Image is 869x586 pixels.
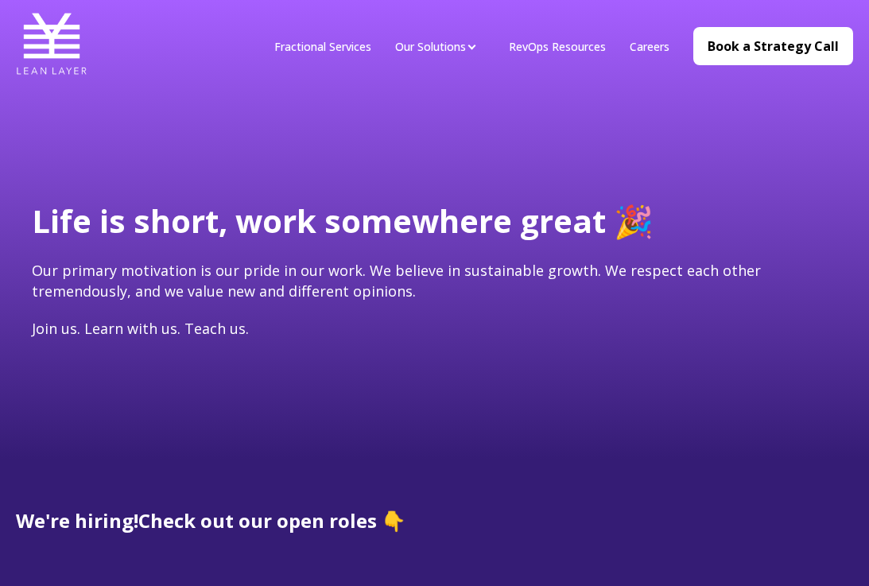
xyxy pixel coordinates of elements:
[395,39,466,54] a: Our Solutions
[262,37,681,55] div: Navigation Menu
[16,507,138,534] span: We're hiring!
[16,8,87,80] img: Lean Layer Logo
[32,319,249,338] span: Join us. Learn with us. Teach us.
[630,39,669,54] a: Careers
[138,507,405,534] span: Check out our open roles 👇
[509,39,606,54] a: RevOps Resources
[32,261,761,300] span: Our primary motivation is our pride in our work. We believe in sustainable growth. We respect eac...
[32,199,654,243] span: Life is short, work somewhere great 🎉
[274,39,371,54] a: Fractional Services
[693,27,853,65] a: Book a Strategy Call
